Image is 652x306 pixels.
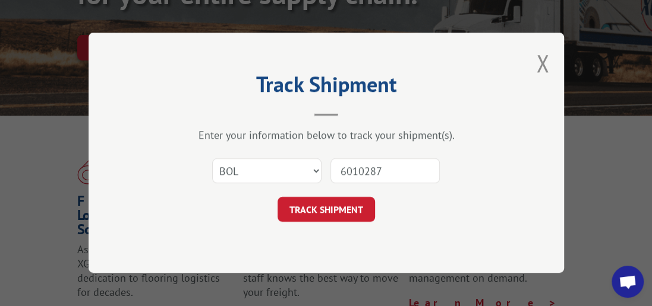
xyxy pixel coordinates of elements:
div: Enter your information below to track your shipment(s). [148,129,505,142]
a: Open chat [612,266,644,298]
input: Number(s) [330,159,440,184]
h2: Track Shipment [148,76,505,98]
button: TRACK SHIPMENT [278,197,375,222]
button: Close modal [536,47,549,79]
